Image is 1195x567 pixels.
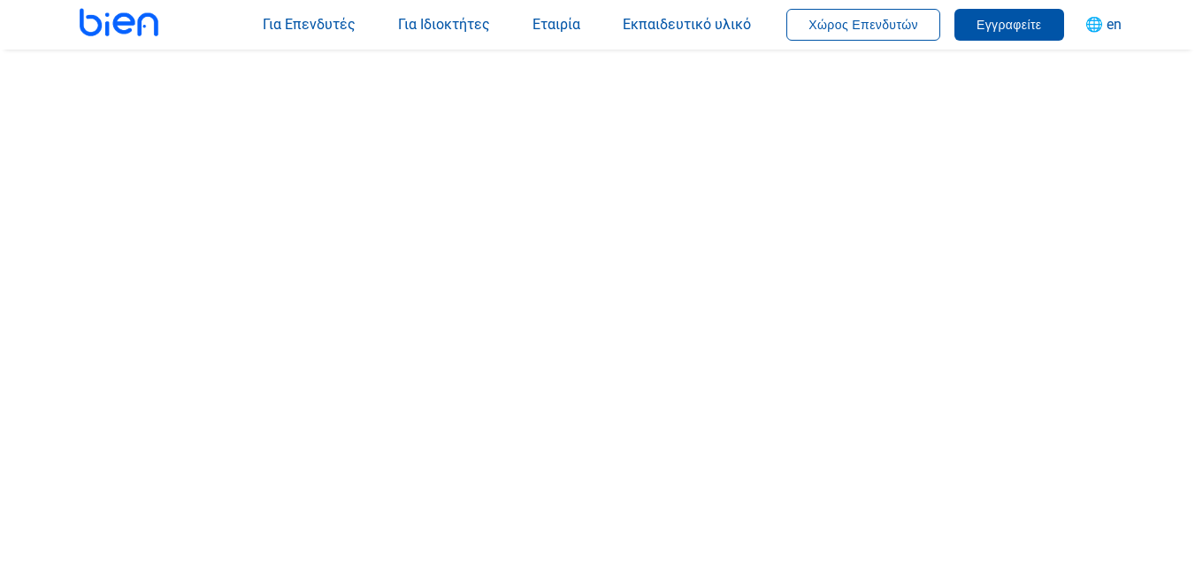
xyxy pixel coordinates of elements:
span: Για Ιδιοκτήτες [398,16,490,33]
button: Εγγραφείτε [954,9,1064,41]
span: Για Επενδυτές [263,16,356,33]
span: 🌐 en [1085,16,1122,33]
span: Εγγραφείτε [977,18,1042,32]
button: Χώρος Επενδυτών [786,9,940,41]
span: Εκπαιδευτικό υλικό [623,16,751,33]
span: Εταιρία [532,16,580,33]
a: Χώρος Επενδυτών [786,16,940,33]
span: Χώρος Επενδυτών [808,18,918,32]
a: Εγγραφείτε [954,16,1064,33]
